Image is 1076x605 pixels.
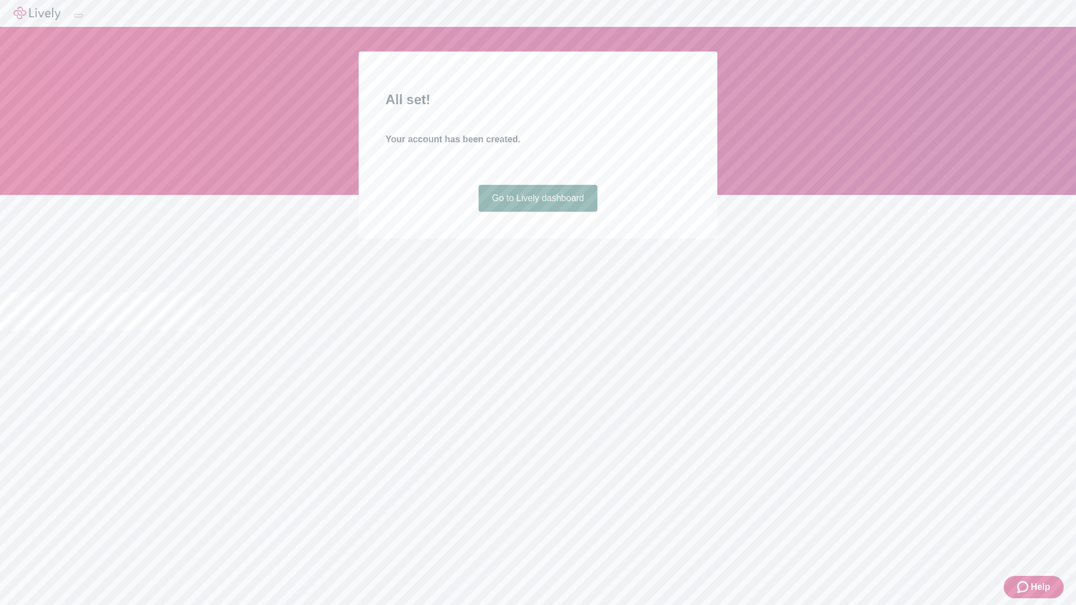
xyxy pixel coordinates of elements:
[74,14,83,17] button: Log out
[386,90,690,110] h2: All set!
[13,7,61,20] img: Lively
[1031,580,1050,594] span: Help
[1017,580,1031,594] svg: Zendesk support icon
[1004,576,1064,598] button: Zendesk support iconHelp
[386,133,690,146] h4: Your account has been created.
[479,185,598,212] a: Go to Lively dashboard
